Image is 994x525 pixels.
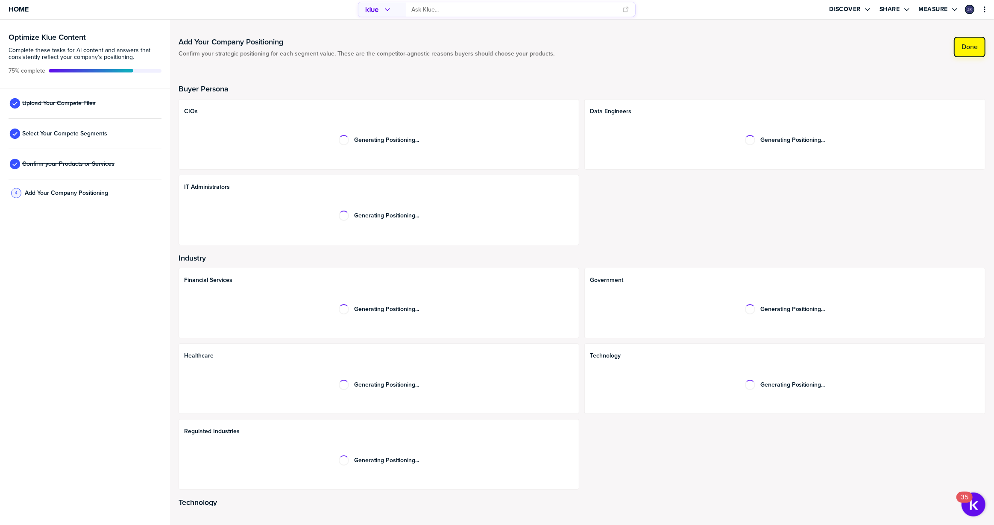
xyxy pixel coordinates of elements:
[411,3,617,17] input: Ask Klue...
[829,6,861,13] label: Discover
[179,37,554,47] h1: Add Your Company Positioning
[354,212,419,219] span: Generating Positioning...
[880,6,900,13] label: Share
[919,6,948,13] label: Measure
[760,137,825,144] span: Generating Positioning...
[354,137,419,144] span: Generating Positioning...
[22,100,96,107] span: Upload Your Compete Files
[962,493,985,516] button: Open Resource Center, 35 new notifications
[354,457,419,464] span: Generating Positioning...
[954,37,985,57] button: Done
[179,498,985,507] h2: Technology
[22,161,114,167] span: Confirm your Products or Services
[760,306,825,313] span: Generating Positioning...
[22,130,107,137] span: Select Your Compete Segments
[179,85,985,93] h2: Buyer Persona
[184,352,574,359] span: Healthcare
[965,5,974,14] div: Zach Russell
[179,50,554,57] span: Confirm your strategic positioning for each segment value. These are the competitor-agnostic reas...
[184,184,574,191] span: IT Administrators
[590,108,980,115] span: Data Engineers
[179,254,985,262] h2: Industry
[184,108,574,115] span: CIOs
[9,33,161,41] h3: Optimize Klue Content
[966,6,973,13] img: 81709613e6d47e668214e01aa1beb66d-sml.png
[354,306,419,313] span: Generating Positioning...
[184,277,574,284] span: Financial Services
[354,381,419,388] span: Generating Positioning...
[9,67,45,74] span: Active
[962,43,978,51] label: Done
[184,428,574,435] span: Regulated Industries
[590,352,980,359] span: Technology
[9,6,29,13] span: Home
[961,497,968,508] div: 35
[9,47,161,61] span: Complete these tasks for AI content and answers that consistently reflect your company’s position...
[964,4,975,15] a: Edit Profile
[590,277,980,284] span: Government
[760,381,825,388] span: Generating Positioning...
[15,190,18,196] span: 4
[25,190,108,197] span: Add Your Company Positioning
